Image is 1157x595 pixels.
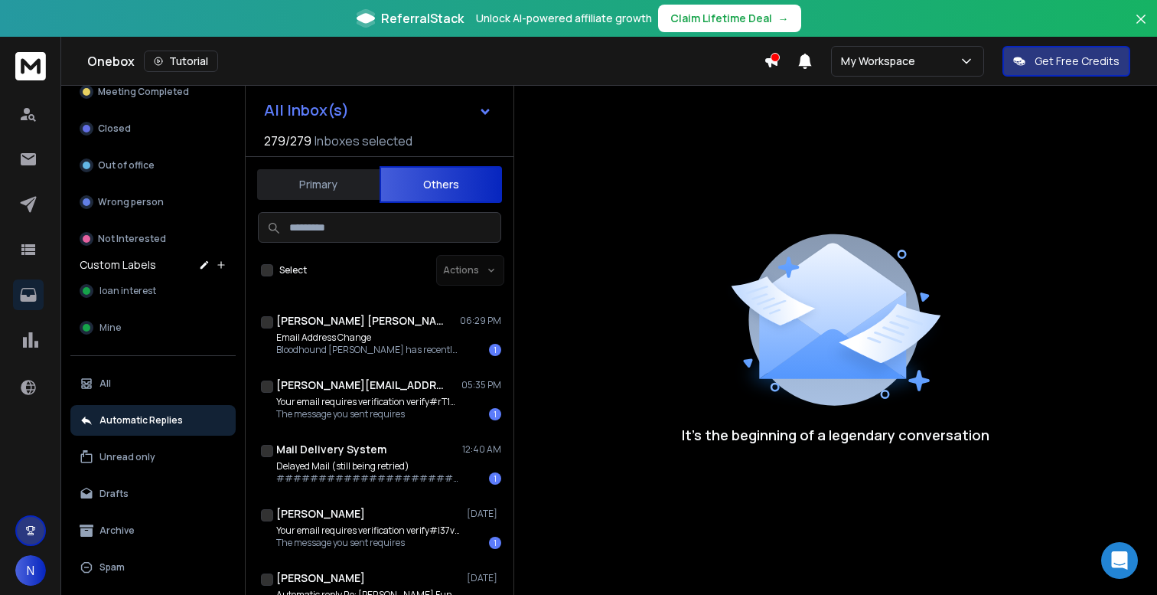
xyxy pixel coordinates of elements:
span: Mine [99,322,121,334]
button: N [15,555,46,586]
p: 06:29 PM [460,315,501,327]
p: Spam [99,561,125,574]
button: Drafts [70,479,236,509]
span: ReferralStack [381,9,464,28]
button: Not Interested [70,224,236,254]
p: Wrong person [98,196,164,208]
p: Your email requires verification verify#I37vOZZeO9mJHocl6iU1c-1759930011 [276,525,460,537]
span: → [778,11,789,26]
button: Primary [257,168,380,201]
button: Archive [70,515,236,546]
div: Onebox [87,51,764,72]
p: Email Address Change [276,332,460,344]
label: Select [279,264,307,276]
button: Out of office [70,150,236,181]
button: Wrong person [70,187,236,217]
button: loan interest [70,276,236,306]
p: The message you sent requires [276,408,460,420]
div: 1 [489,472,501,485]
span: 279 / 279 [264,132,311,150]
p: Meeting Completed [98,86,189,98]
p: Delayed Mail (still being retried) [276,460,460,472]
button: Closed [70,113,236,144]
div: Open Intercom Messenger [1101,542,1138,579]
button: Others [380,166,502,203]
p: Archive [99,525,135,537]
h1: [PERSON_NAME] [276,570,365,586]
h3: Custom Labels [80,257,156,273]
p: Closed [98,123,131,135]
p: [DATE] [467,572,501,584]
p: Drafts [99,488,129,500]
button: Unread only [70,442,236,472]
p: Your email requires verification verify#rT1N0BJvTsA9q_hulGfru-1760024136 [276,396,460,408]
p: 05:35 PM [461,379,501,391]
button: Meeting Completed [70,77,236,107]
p: Automatic Replies [99,414,183,427]
p: #################################################################### # THIS IS A WARNING [276,472,460,485]
h1: [PERSON_NAME] [PERSON_NAME] [276,313,445,329]
button: All [70,368,236,399]
div: 1 [489,537,501,549]
button: All Inbox(s) [252,95,504,126]
button: Mine [70,312,236,343]
p: [DATE] [467,508,501,520]
button: Get Free Credits [1002,46,1130,77]
p: Not Interested [98,233,166,245]
h3: Inboxes selected [315,132,412,150]
h1: [PERSON_NAME][EMAIL_ADDRESS][DOMAIN_NAME] [276,378,445,393]
p: 12:40 AM [462,443,501,456]
h1: All Inbox(s) [264,103,349,118]
h1: Mail Delivery System [276,442,386,457]
p: All [99,378,111,390]
div: 1 [489,408,501,420]
p: Unread only [99,451,155,463]
p: The message you sent requires [276,537,460,549]
p: Out of office [98,159,155,172]
div: 1 [489,344,501,356]
span: loan interest [99,285,156,297]
button: Tutorial [144,51,218,72]
p: My Workspace [841,54,921,69]
button: Automatic Replies [70,405,236,436]
p: It’s the beginning of a legendary conversation [682,424,989,446]
p: Get Free Credits [1035,54,1120,69]
p: Unlock AI-powered affiliate growth [476,11,652,26]
p: Bloodhound [PERSON_NAME] has recently changed [276,344,460,356]
button: Claim Lifetime Deal→ [658,5,801,32]
button: Close banner [1131,9,1151,46]
h1: [PERSON_NAME] [276,506,365,521]
button: Spam [70,552,236,583]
